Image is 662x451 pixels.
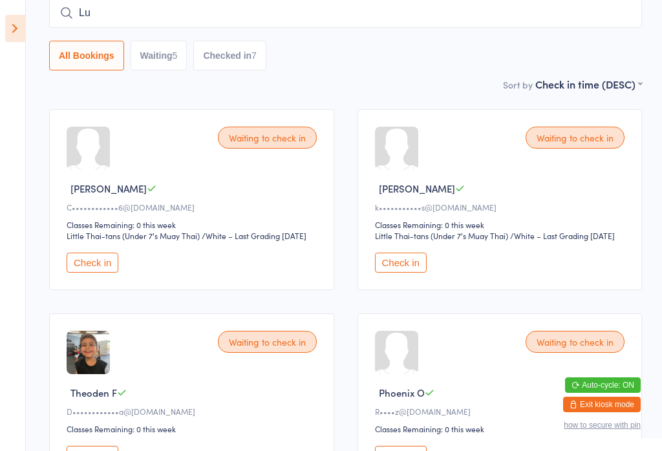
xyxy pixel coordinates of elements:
[510,230,615,241] span: / White – Last Grading [DATE]
[70,182,147,195] span: [PERSON_NAME]
[218,127,317,149] div: Waiting to check in
[131,41,187,70] button: Waiting5
[526,127,625,149] div: Waiting to check in
[564,421,641,430] button: how to secure with pin
[218,331,317,353] div: Waiting to check in
[535,77,642,91] div: Check in time (DESC)
[379,386,425,399] span: Phoenix O
[251,50,257,61] div: 7
[67,423,321,434] div: Classes Remaining: 0 this week
[67,331,110,374] img: image1678348280.png
[202,230,306,241] span: / White – Last Grading [DATE]
[67,230,200,241] div: Little Thai-tans (Under 7's Muay Thai)
[375,202,629,213] div: k•••••••••••s@[DOMAIN_NAME]
[375,253,427,273] button: Check in
[375,230,508,241] div: Little Thai-tans (Under 7's Muay Thai)
[375,423,629,434] div: Classes Remaining: 0 this week
[526,331,625,353] div: Waiting to check in
[49,41,124,70] button: All Bookings
[563,397,641,412] button: Exit kiosk mode
[193,41,266,70] button: Checked in7
[67,202,321,213] div: C••••••••••••6@[DOMAIN_NAME]
[67,406,321,417] div: D••••••••••••a@[DOMAIN_NAME]
[375,219,629,230] div: Classes Remaining: 0 this week
[503,78,533,91] label: Sort by
[173,50,178,61] div: 5
[67,219,321,230] div: Classes Remaining: 0 this week
[375,406,629,417] div: R••••z@[DOMAIN_NAME]
[565,377,641,393] button: Auto-cycle: ON
[67,253,118,273] button: Check in
[379,182,455,195] span: [PERSON_NAME]
[70,386,117,399] span: Theoden F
